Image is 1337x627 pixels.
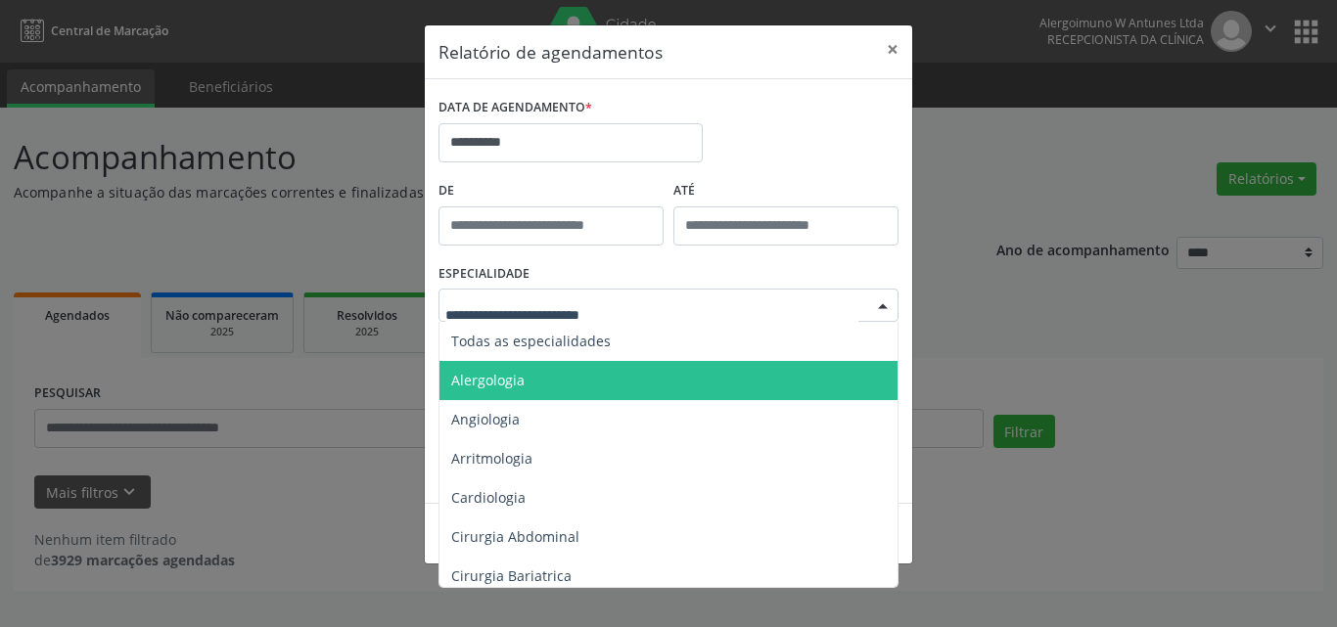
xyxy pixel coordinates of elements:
span: Arritmologia [451,449,532,468]
button: Close [873,25,912,73]
span: Cardiologia [451,488,526,507]
label: ATÉ [673,176,899,206]
span: Alergologia [451,371,525,389]
h5: Relatório de agendamentos [438,39,663,65]
label: De [438,176,664,206]
label: DATA DE AGENDAMENTO [438,93,592,123]
span: Cirurgia Abdominal [451,527,579,546]
span: Todas as especialidades [451,332,611,350]
span: Angiologia [451,410,520,428]
span: Cirurgia Bariatrica [451,566,572,585]
label: ESPECIALIDADE [438,259,530,290]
